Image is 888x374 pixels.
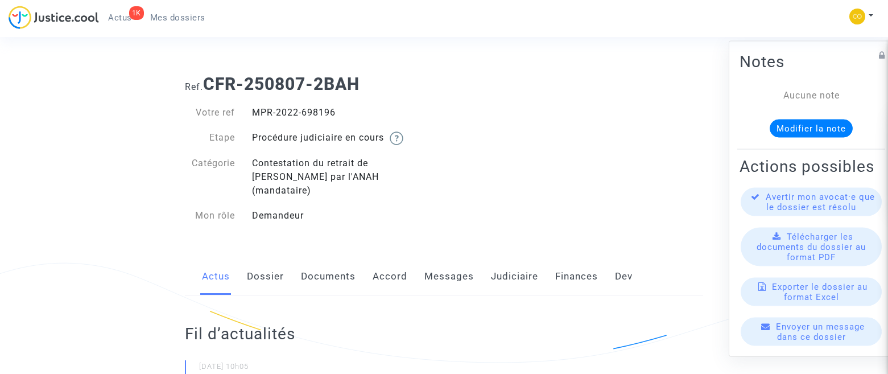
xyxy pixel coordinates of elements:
h2: Notes [740,51,883,71]
a: Dossier [247,258,284,295]
h2: Actions possibles [740,156,883,176]
a: Dev [615,258,633,295]
h2: Fil d’actualités [185,324,496,344]
span: Exporter le dossier au format Excel [772,281,868,302]
a: Accord [373,258,407,295]
a: Documents [301,258,356,295]
a: 1KActus [99,9,141,26]
span: Actus [108,13,132,23]
span: Mes dossiers [150,13,205,23]
div: Aucune note [757,88,866,102]
a: Actus [202,258,230,295]
div: MPR-2022-698196 [243,106,444,120]
span: Ref. [185,81,203,92]
span: Envoyer un message dans ce dossier [776,321,865,342]
a: Mes dossiers [141,9,214,26]
div: Etape [176,131,243,145]
div: Procédure judiciaire en cours [243,131,444,145]
div: Mon rôle [176,209,243,223]
span: Avertir mon avocat·e que le dossier est résolu [766,191,875,212]
div: Catégorie [176,157,243,198]
img: help.svg [390,131,403,145]
a: Judiciaire [491,258,538,295]
img: 84a266a8493598cb3cce1313e02c3431 [849,9,865,24]
span: Télécharger les documents du dossier au format PDF [757,231,866,262]
a: Finances [555,258,598,295]
b: CFR-250807-2BAH [203,74,360,94]
div: 1K [129,6,144,20]
div: Contestation du retrait de [PERSON_NAME] par l'ANAH (mandataire) [243,157,444,198]
img: jc-logo.svg [9,6,99,29]
a: Messages [424,258,474,295]
div: Votre ref [176,106,243,120]
div: Demandeur [243,209,444,223]
button: Modifier la note [770,119,853,137]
